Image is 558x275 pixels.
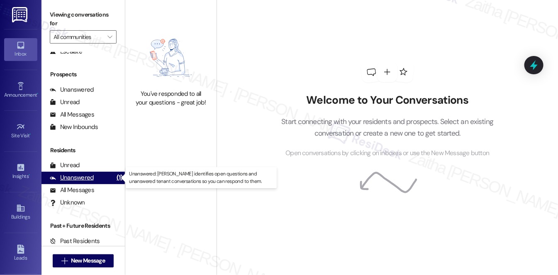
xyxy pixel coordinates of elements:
[50,8,117,30] label: Viewing conversations for
[41,146,125,155] div: Residents
[50,186,94,195] div: All Messages
[61,258,68,264] i: 
[4,120,37,142] a: Site Visit •
[71,256,105,265] span: New Message
[30,131,31,137] span: •
[50,47,82,56] div: Escalate
[37,91,38,97] span: •
[53,254,114,268] button: New Message
[12,7,29,22] img: ResiDesk Logo
[54,30,103,44] input: All communities
[129,170,273,185] p: Unanswered: [PERSON_NAME] identifies open questions and unanswered tenant conversations so you ca...
[50,237,100,246] div: Past Residents
[29,172,30,178] span: •
[50,110,94,119] div: All Messages
[41,221,125,230] div: Past + Future Residents
[4,201,37,224] a: Buildings
[50,161,80,170] div: Unread
[4,161,37,183] a: Insights •
[50,123,98,131] div: New Inbounds
[285,148,489,158] span: Open conversations by clicking on inboxes or use the New Message button
[50,173,94,182] div: Unanswered
[269,94,506,107] h2: Welcome to Your Conversations
[134,30,207,85] img: empty-state
[134,90,207,107] div: You've responded to all your questions - great job!
[269,116,506,139] p: Start connecting with your residents and prospects. Select an existing conversation or create a n...
[50,85,94,94] div: Unanswered
[107,34,112,40] i: 
[41,70,125,79] div: Prospects
[50,198,85,207] div: Unknown
[4,38,37,61] a: Inbox
[4,242,37,265] a: Leads
[115,171,125,184] div: (1)
[50,98,80,107] div: Unread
